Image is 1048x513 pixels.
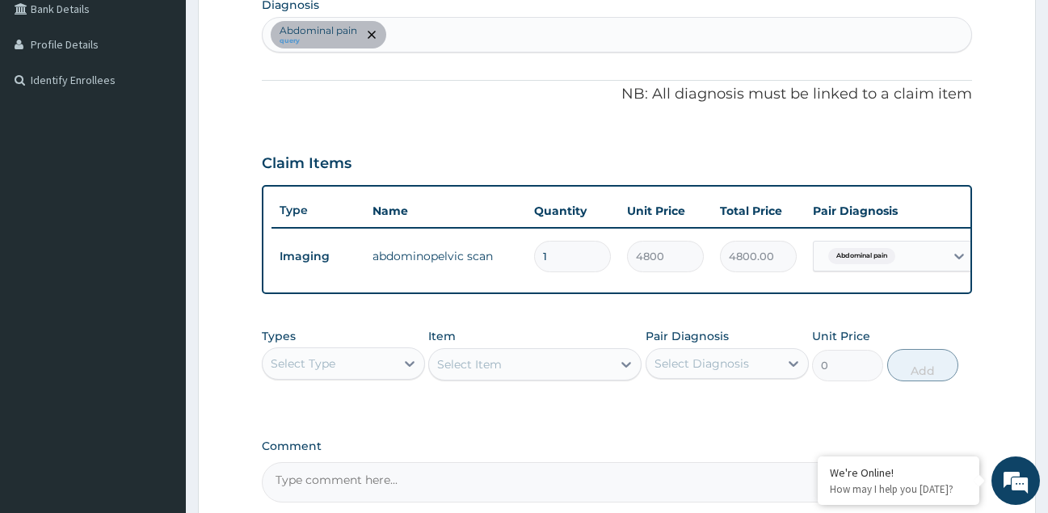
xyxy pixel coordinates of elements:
p: NB: All diagnosis must be linked to a claim item [262,84,973,105]
th: Name [364,195,526,227]
th: Quantity [526,195,619,227]
label: Pair Diagnosis [646,328,729,344]
p: Abdominal pain [280,24,357,37]
td: Imaging [271,242,364,271]
th: Pair Diagnosis [805,195,983,227]
h3: Claim Items [262,155,351,173]
div: We're Online! [830,465,967,480]
div: Minimize live chat window [265,8,304,47]
div: Select Diagnosis [654,355,749,372]
span: Abdominal pain [828,248,895,264]
small: query [280,37,357,45]
label: Types [262,330,296,343]
label: Comment [262,439,973,453]
th: Type [271,196,364,225]
th: Unit Price [619,195,712,227]
label: Unit Price [812,328,870,344]
img: d_794563401_company_1708531726252_794563401 [30,81,65,121]
div: Select Type [271,355,335,372]
span: remove selection option [364,27,379,42]
p: How may I help you today? [830,482,967,496]
button: Add [887,349,958,381]
textarea: Type your message and hit 'Enter' [8,342,308,398]
th: Total Price [712,195,805,227]
label: Item [428,328,456,344]
span: We're online! [94,153,223,317]
td: abdominopelvic scan [364,240,526,272]
div: Chat with us now [84,90,271,111]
